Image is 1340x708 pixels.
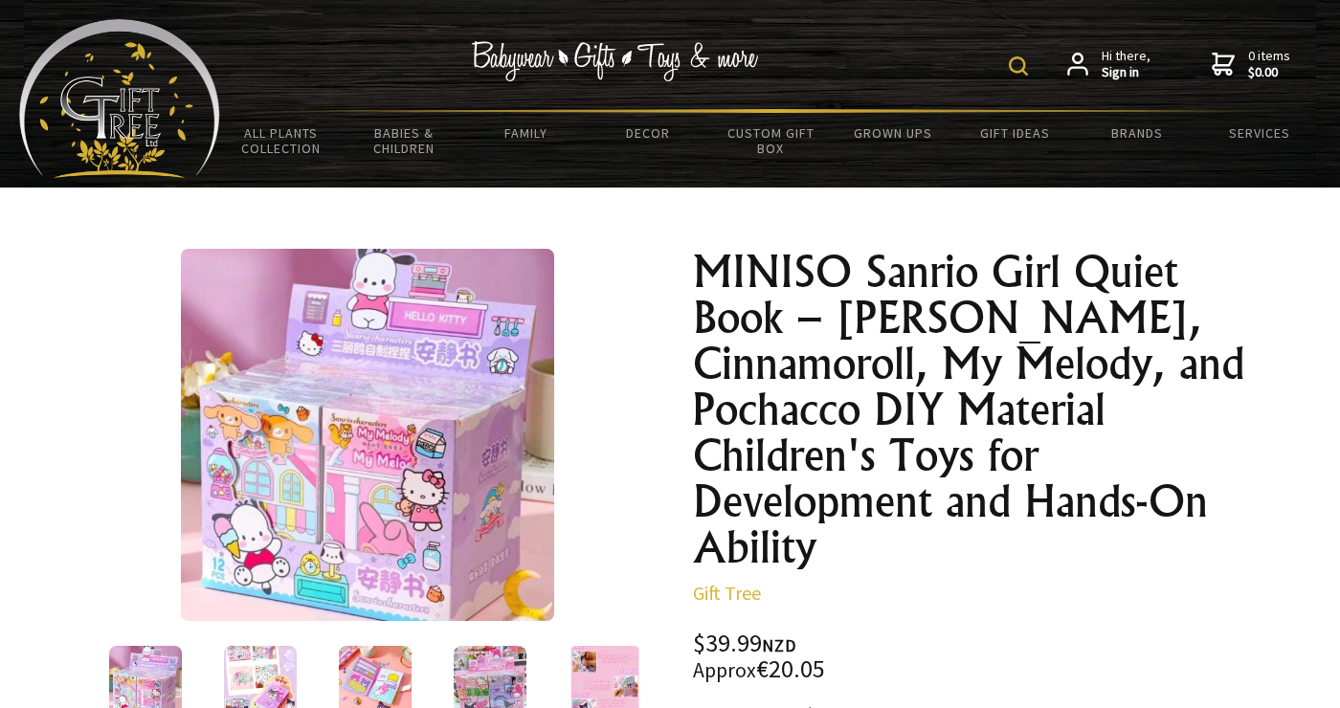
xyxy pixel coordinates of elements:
[1102,48,1150,81] span: Hi there,
[1009,56,1028,76] img: product search
[181,249,553,621] img: MINISO Sanrio Girl Quiet Book – Kuromi, Cinnamoroll, My Melody, and Pochacco DIY Material Childre...
[693,657,756,683] small: Approx
[1076,113,1198,153] a: Brands
[709,113,832,168] a: Custom Gift Box
[693,249,1252,570] h1: MINISO Sanrio Girl Quiet Book – [PERSON_NAME], Cinnamoroll, My Melody, and Pochacco DIY Material ...
[19,19,220,178] img: Babyware - Gifts - Toys and more...
[1102,64,1150,81] strong: Sign in
[1248,64,1290,81] strong: $0.00
[693,581,761,605] a: Gift Tree
[343,113,465,168] a: Babies & Children
[471,41,758,81] img: Babywear - Gifts - Toys & more
[954,113,1077,153] a: Gift Ideas
[1198,113,1321,153] a: Services
[1212,48,1290,81] a: 0 items$0.00
[220,113,343,168] a: All Plants Collection
[693,631,1252,682] div: $39.99 €20.05
[1067,48,1150,81] a: Hi there,Sign in
[1248,47,1290,81] span: 0 items
[587,113,709,153] a: Decor
[762,634,796,656] span: NZD
[465,113,588,153] a: Family
[832,113,954,153] a: Grown Ups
